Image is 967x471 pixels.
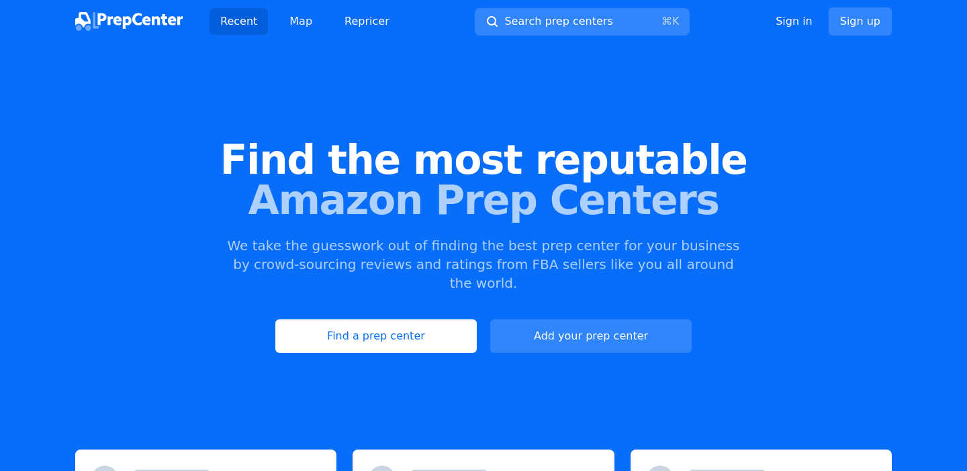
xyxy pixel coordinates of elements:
a: Find a prep center [275,319,477,353]
button: Search prep centers⌘K [475,8,690,36]
kbd: K [672,15,680,28]
img: PrepCenter [75,12,183,31]
a: Add your prep center [490,319,692,353]
span: Find the most reputable [21,140,946,180]
a: Sign in [776,13,813,30]
span: Search prep centers [504,13,612,30]
a: Map [279,8,323,35]
a: Repricer [334,8,400,35]
span: Amazon Prep Centers [21,180,946,220]
a: Recent [210,8,268,35]
p: We take the guesswork out of finding the best prep center for your business by crowd-sourcing rev... [226,236,741,293]
a: Sign up [829,7,892,36]
kbd: ⌘ [661,15,672,28]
